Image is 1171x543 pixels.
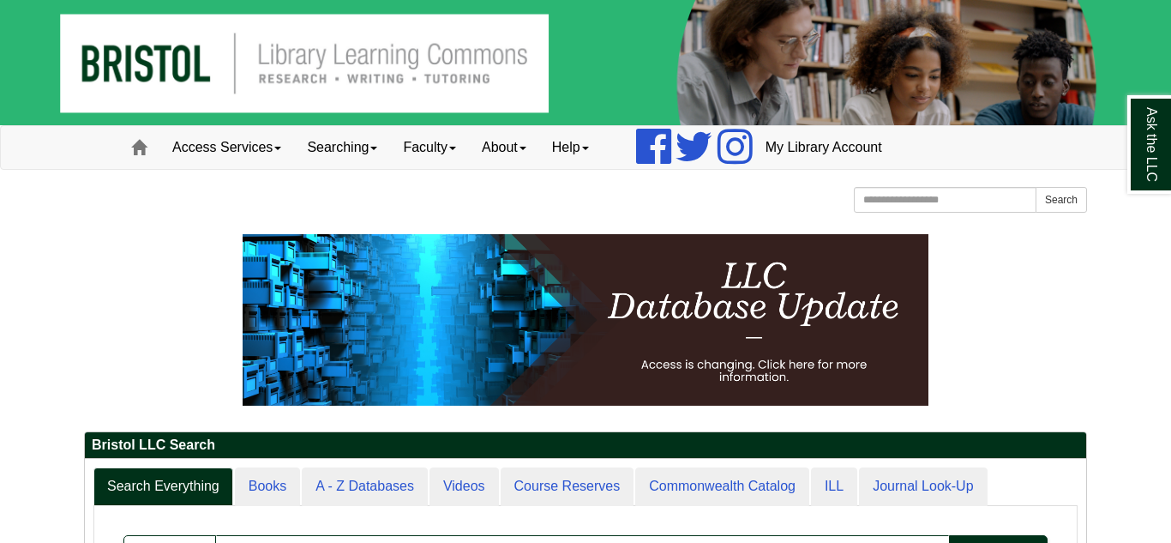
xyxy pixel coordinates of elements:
a: About [469,126,539,169]
a: Help [539,126,602,169]
a: Journal Look-Up [859,468,987,506]
h2: Bristol LLC Search [85,432,1086,459]
a: ILL [811,468,857,506]
a: Search Everything [93,468,233,506]
a: Videos [429,468,499,506]
a: Faculty [390,126,469,169]
button: Search [1036,187,1087,213]
a: Searching [294,126,390,169]
a: My Library Account [753,126,895,169]
a: Access Services [159,126,294,169]
img: HTML tutorial [243,234,928,406]
a: Commonwealth Catalog [635,468,809,506]
a: A - Z Databases [302,468,428,506]
a: Books [235,468,300,506]
a: Course Reserves [501,468,634,506]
